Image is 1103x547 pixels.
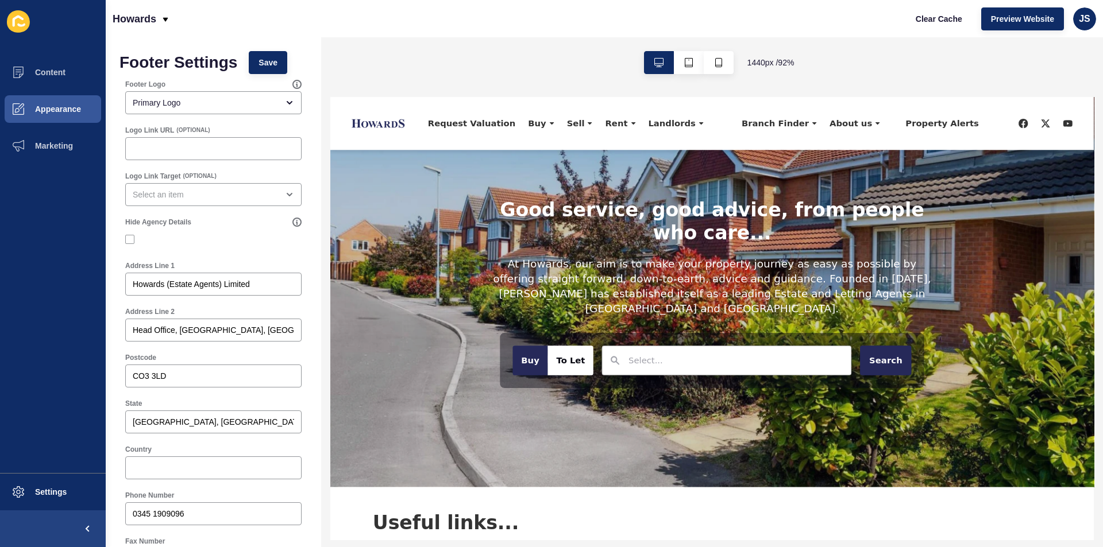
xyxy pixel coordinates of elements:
[125,218,191,227] label: Hide Agency Details
[541,23,587,34] span: About us
[236,269,285,301] button: To Let
[794,24,804,34] a: youtube
[125,91,302,114] div: open menu
[439,23,534,34] div: Branch Finder
[125,445,152,454] label: Country
[176,126,210,134] span: (OPTIONAL)
[1079,13,1090,25] span: JS
[981,7,1064,30] button: Preview Website
[534,23,603,34] div: About us
[119,57,237,68] h1: Footer Settings
[125,307,175,316] label: Address Line 2
[446,23,519,34] span: Branch Finder
[125,491,174,500] label: Phone Number
[125,353,156,362] label: Postcode
[23,24,80,33] img: logo
[173,110,653,159] h1: Good service, good advice, from people who care...
[125,172,180,181] label: Logo Link Target
[906,7,972,30] button: Clear Cache
[256,23,275,34] span: Sell
[46,450,205,473] h2: Useful links...
[747,57,795,68] span: 1440 px / 92 %
[125,261,175,270] label: Address Line 1
[125,183,302,206] div: open menu
[259,57,277,68] span: Save
[345,23,396,34] span: Landlords
[249,23,291,34] div: Sell
[770,24,780,34] a: twitter
[207,23,249,34] div: Buy
[338,23,411,34] div: Landlords
[323,278,427,292] input: Select...
[125,126,174,135] label: Logo Link URL
[113,5,156,33] p: Howards
[214,23,234,34] span: Buy
[198,269,236,301] button: Buy
[574,269,630,301] button: Search
[125,80,165,89] label: Footer Logo
[125,537,165,546] label: Fax Number
[746,24,756,34] a: facebook
[916,13,962,25] span: Clear Cache
[183,172,216,180] span: (OPTIONAL)
[991,13,1054,25] span: Preview Website
[125,399,142,408] label: State
[249,51,287,74] button: Save
[99,23,207,34] a: Request Valuation
[173,173,653,237] h2: At Howards, our aim is to make your property journey as easy as possible by offering straight for...
[23,3,80,55] a: logo
[298,23,322,34] span: Rent
[291,23,337,34] div: Rent
[616,23,703,34] a: Property Alerts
